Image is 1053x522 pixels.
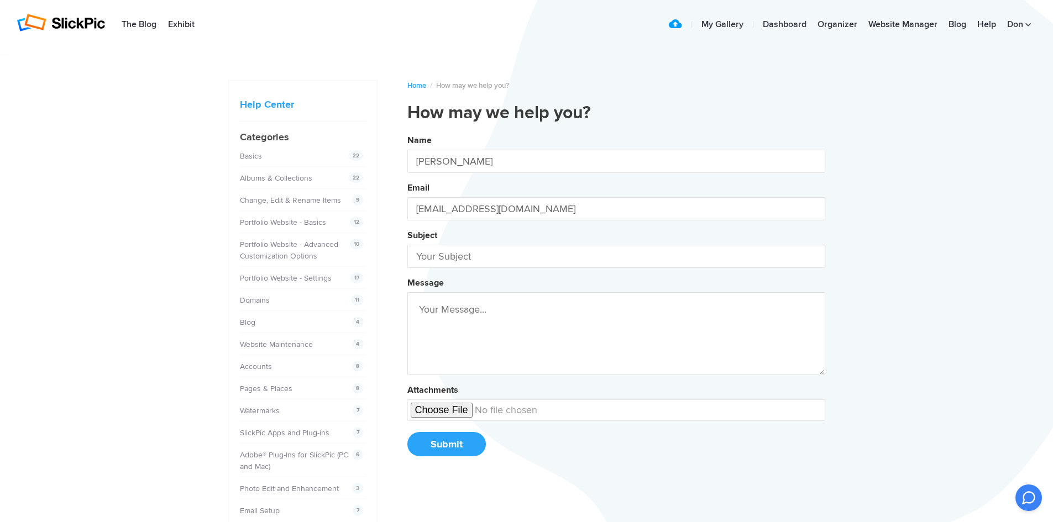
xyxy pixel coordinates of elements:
a: Albums & Collections [240,173,312,183]
label: Subject [407,230,437,241]
input: Your Name [407,150,825,173]
a: Help Center [240,98,294,110]
a: Email Setup [240,506,280,515]
a: Photo Edit and Enhancement [240,484,339,493]
a: Portfolio Website - Basics [240,218,326,227]
span: How may we help you? [436,81,509,90]
span: 7 [353,427,363,438]
a: Blog [240,318,255,327]
a: Change, Edit & Rename Items [240,196,341,205]
a: Domains [240,296,270,305]
a: Pages & Places [240,384,292,393]
input: undefined [407,399,825,421]
span: 12 [350,217,363,228]
button: NameEmailSubjectMessageAttachmentsSubmit [407,131,825,468]
span: 17 [350,272,363,283]
span: 8 [352,361,363,372]
span: / [430,81,432,90]
input: Your Email [407,197,825,220]
label: Email [407,182,429,193]
span: 10 [350,239,363,250]
a: SlickPic Apps and Plug-ins [240,428,329,437]
span: 4 [352,317,363,328]
span: 8 [352,383,363,394]
h4: Categories [240,130,366,145]
a: Watermarks [240,406,280,415]
span: 3 [352,483,363,494]
span: 4 [352,339,363,350]
a: Basics [240,151,262,161]
button: Submit [407,432,486,456]
span: 7 [353,405,363,416]
input: Your Subject [407,245,825,268]
a: Portfolio Website - Settings [240,273,332,283]
a: Accounts [240,362,272,371]
a: Home [407,81,426,90]
label: Name [407,135,432,146]
a: Portfolio Website - Advanced Customization Options [240,240,338,261]
label: Message [407,277,444,288]
span: 11 [351,294,363,305]
label: Attachments [407,384,458,396]
h1: How may we help you? [407,102,825,124]
span: 9 [352,194,363,205]
a: Website Maintenance [240,340,313,349]
span: 22 [349,150,363,161]
span: 7 [353,505,363,516]
a: Adobe® Plug-Ins for SlickPic (PC and Mac) [240,450,348,471]
span: 22 [349,172,363,183]
span: 6 [352,449,363,460]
